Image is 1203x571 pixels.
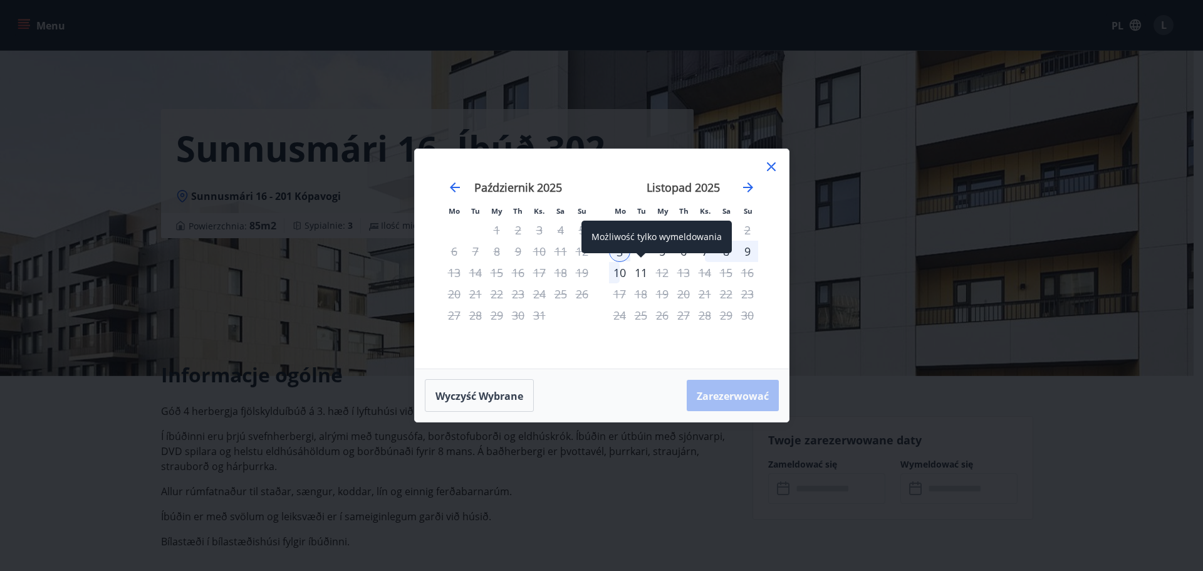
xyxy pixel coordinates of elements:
td: Niedostępne. Poniedziałek, 20 października 2025 r. [444,283,465,305]
font: Listopad 2025 [647,180,720,195]
td: Niedostępne. Czwartek, 30 października 2025 r. [508,305,529,326]
font: Ks. [534,206,544,216]
td: Niedostępne. Czwartek, 9 października 2025 r. [508,241,529,262]
div: Przejdź wstecz, aby przejść do poprzedniego miesiąca. [447,180,462,195]
font: Ks. [700,206,711,216]
font: 10 [613,265,626,280]
td: Niedostępne. Czwartek, 16 października 2025 r. [508,262,529,283]
td: Niedostępne. Niedziela, 5 października 2025 r. [571,219,593,241]
td: Choose Monday, November 10, 2025 as your check-out date. It’s available. [609,262,630,283]
td: Niedostępne. Wtorek, 21 października 2025 r. [465,283,486,305]
td: Not available. Tuesday, November 18, 2025 [630,283,652,305]
td: Not available. Sunday, November 23, 2025 [737,283,758,305]
td: Niedostępne. Wtorek, 28 października 2025 r. [465,305,486,326]
font: Mo [615,206,626,216]
td: Niedostępne. Niedziela, 26 października 2025 r. [571,283,593,305]
div: Kalendarz [430,164,774,354]
td: Niedostępne. Wtorek, 25 listopada 2025 r. [630,305,652,326]
font: 11 [635,265,647,280]
td: Choose Sunday, November 9, 2025 as your check-out date. It’s available. [737,241,758,262]
td: Niedostępne. Piątek, 31 października 2025 r. [529,305,550,326]
td: Choose Tuesday, November 11, 2025 as your check-out date. It’s available. [630,262,652,283]
font: Wyczyść wybrane [435,389,523,403]
td: Niedostępne. Sobota, 25 października 2025 r. [550,283,571,305]
td: Niedostępne. Wtorek, 7 października 2025 r. [465,241,486,262]
font: Sa [556,206,565,216]
td: Niedostępne. Środa, 29 października 2025 r. [486,305,508,326]
td: Niedostępne. Piątek, 3 października 2025 r. [529,219,550,241]
td: Niedostępne. Czwartek, 27 listopada 2025 r. [673,305,694,326]
font: Su [744,206,753,216]
div: Możliwość tylko wymeldowania [630,262,652,283]
td: Niedostępne. Poniedziałek, 6 października 2025 r. [444,241,465,262]
button: Wyczyść wybrane [425,379,534,412]
td: Niedostępne. Czwartek, 13 listopada 2025 r. [673,262,694,283]
td: Not available. Saturday, November 15, 2025 [716,262,737,283]
td: Niedostępne. Środa, 12 listopada 2025 r. [652,262,673,283]
font: 23 [512,286,524,301]
td: Niedostępne. Sobota, 1 listopada 2025 r. [716,219,737,241]
div: Możliwość tylko wymeldowania [609,305,630,326]
font: 9 [744,244,751,259]
div: Możliwość tylko wymeldowania [508,283,529,305]
td: Niedostępne. Poniedziałek, 24 listopada 2025 r. [609,305,630,326]
td: Niedostępne. Niedziela, 2 listopada 2025 r. [737,219,758,241]
td: Niedostępne. Niedziela, 12 października 2025 r. [571,241,593,262]
td: Niedostępne. Sobota, 18 października 2025 r. [550,262,571,283]
td: Niedostępne. Piątek, 28 listopada 2025 r. [694,305,716,326]
font: My [491,206,503,216]
td: Niedostępne. Piątek, 10 października 2025 r. [529,241,550,262]
td: Not available. Wednesday, October 22, 2025 [486,283,508,305]
font: 28 [469,308,482,323]
td: Not available. Friday, November 14, 2025 [694,262,716,283]
td: Niedostępne. Sobota, 11 października 2025 r. [550,241,571,262]
td: Niedostępne. Sobota, 29 listopada 2025 r. [716,305,737,326]
td: Niedostępne. Piątek, 17 października 2025 r. [529,262,550,283]
font: Październik 2025 [474,180,562,195]
td: Not available. Wednesday, November 19, 2025 [652,283,673,305]
td: Not available. Saturday, November 22, 2025 [716,283,737,305]
font: Tu [471,206,480,216]
font: 24 [613,308,626,323]
font: Możliwość tylko wymeldowania [591,231,722,243]
font: Th [679,206,689,216]
div: Przejdź dalej, aby przejść do następnego miesiąca. [741,180,756,195]
td: Niedostępne. Piątek, 24 października 2025 r. [529,283,550,305]
td: Niedostępne. Wtorek, 14 października 2025 r. [465,262,486,283]
font: Sa [722,206,731,216]
td: Niedostępne. Środa, 1 października 2025 r. [486,219,508,241]
font: My [657,206,669,216]
td: Not available. Monday, November 17, 2025 [609,283,630,305]
font: Su [578,206,586,216]
td: Niedostępne. Czwartek, 23 października 2025 r. [508,283,529,305]
font: Mo [449,206,460,216]
td: Not available. Friday, November 21, 2025 [694,283,716,305]
td: Niedostępne. Niedziela, 30 listopada 2025 r. [737,305,758,326]
font: Tu [637,206,646,216]
font: Th [513,206,523,216]
td: Niedostępne. Niedziela, 19 października 2025 r. [571,262,593,283]
td: Not available. Monday, October 27, 2025 [444,305,465,326]
td: Niedostępne. Poniedziałek, 13 października 2025 r. [444,262,465,283]
td: Not available. Thursday, November 20, 2025 [673,283,694,305]
td: Niedostępne. Środa, 8 października 2025 r. [486,241,508,262]
td: Niedostępne. Środa, 26 listopada 2025 r. [652,305,673,326]
td: Niedostępne. Sobota, 4 października 2025 r. [550,219,571,241]
td: Niedostępne. Czwartek, 2 października 2025 r. [508,219,529,241]
td: Not available. Sunday, November 16, 2025 [737,262,758,283]
div: Możliwość tylko wymeldowania [465,305,486,326]
td: Niedostępne. Środa, 15 października 2025 r. [486,262,508,283]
